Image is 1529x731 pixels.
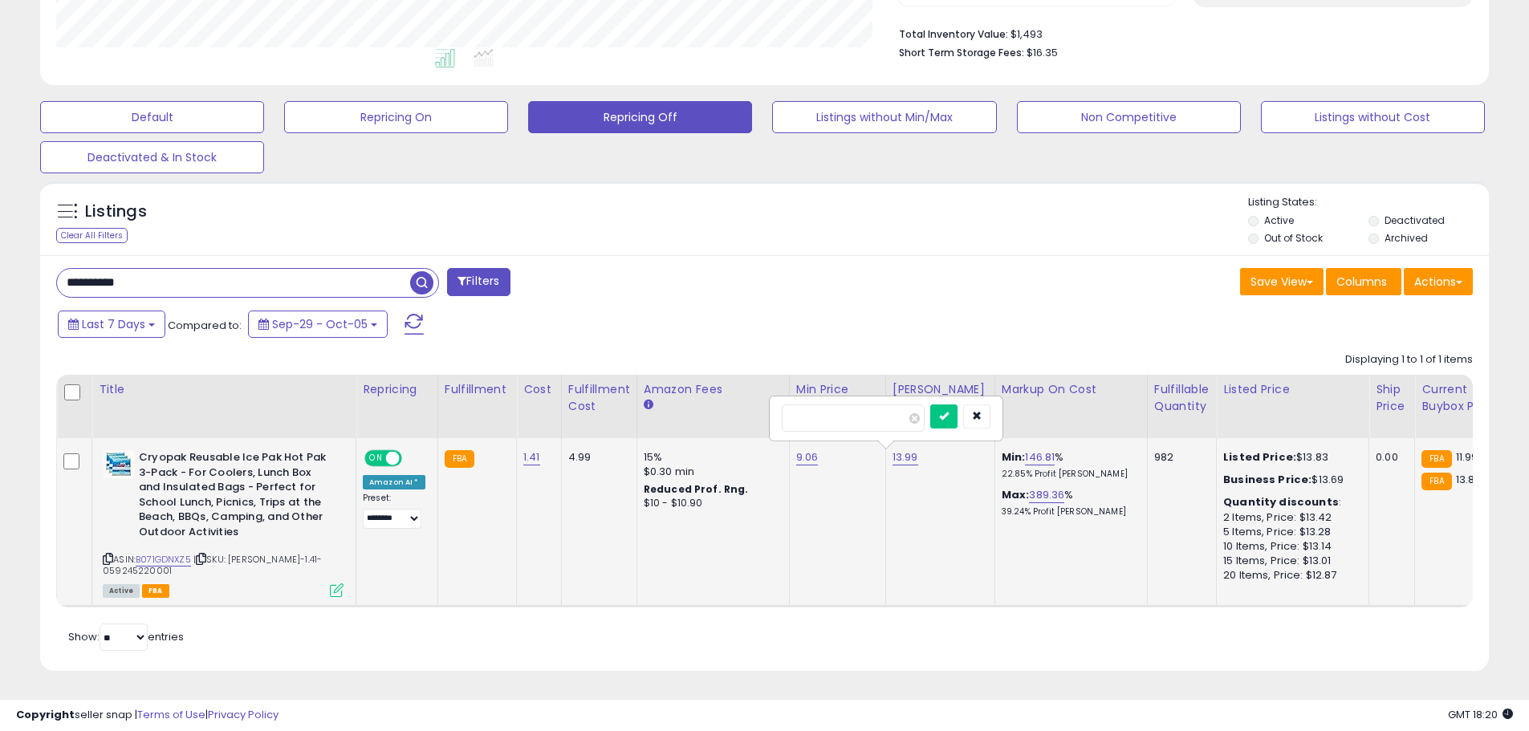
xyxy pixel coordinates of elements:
span: All listings currently available for purchase on Amazon [103,584,140,598]
b: Short Term Storage Fees: [899,46,1024,59]
span: Compared to: [168,318,242,333]
span: ON [366,452,386,465]
strong: Copyright [16,707,75,722]
div: $10 - $10.90 [644,497,777,510]
div: $13.69 [1223,473,1356,487]
div: Title [99,381,349,398]
a: Terms of Use [137,707,205,722]
span: 2025-10-13 18:20 GMT [1448,707,1513,722]
span: FBA [142,584,169,598]
div: : [1223,495,1356,510]
div: Preset: [363,493,425,529]
a: 146.81 [1025,449,1055,465]
div: % [1002,450,1135,480]
small: Amazon Fees. [644,398,653,412]
div: Listed Price [1223,381,1362,398]
b: Max: [1002,487,1030,502]
span: OFF [400,452,425,465]
small: FBA [1421,473,1451,490]
div: $13.83 [1223,450,1356,465]
span: Last 7 Days [82,316,145,332]
span: Columns [1336,274,1387,290]
button: Non Competitive [1017,101,1241,133]
div: Markup on Cost [1002,381,1141,398]
div: Current Buybox Price [1421,381,1504,415]
small: FBA [445,450,474,468]
a: 9.06 [796,449,819,465]
div: % [1002,488,1135,518]
div: 20 Items, Price: $12.87 [1223,568,1356,583]
label: Archived [1385,231,1428,245]
button: Actions [1404,268,1473,295]
li: $1,493 [899,23,1461,43]
div: $0.30 min [644,465,777,479]
p: 22.85% Profit [PERSON_NAME] [1002,469,1135,480]
span: 13.83 [1456,472,1482,487]
div: 2 Items, Price: $13.42 [1223,510,1356,525]
div: Fulfillment [445,381,510,398]
button: Listings without Cost [1261,101,1485,133]
button: Columns [1326,268,1401,295]
div: seller snap | | [16,708,279,723]
div: 0.00 [1376,450,1402,465]
b: Business Price: [1223,472,1311,487]
div: Repricing [363,381,431,398]
a: 389.36 [1029,487,1064,503]
div: 4.99 [568,450,624,465]
b: Min: [1002,449,1026,465]
div: Fulfillment Cost [568,381,630,415]
b: Listed Price: [1223,449,1296,465]
a: Privacy Policy [208,707,279,722]
img: 51mtc9+bCQL._SL40_.jpg [103,450,135,478]
div: Ship Price [1376,381,1408,415]
button: Repricing On [284,101,508,133]
th: The percentage added to the cost of goods (COGS) that forms the calculator for Min & Max prices. [994,375,1147,438]
label: Active [1264,213,1294,227]
div: 15 Items, Price: $13.01 [1223,554,1356,568]
span: Show: entries [68,629,184,644]
a: B071GDNXZ5 [136,553,191,567]
button: Listings without Min/Max [772,101,996,133]
div: Displaying 1 to 1 of 1 items [1345,352,1473,368]
button: Save View [1240,268,1324,295]
p: 39.24% Profit [PERSON_NAME] [1002,506,1135,518]
small: FBA [1421,450,1451,468]
div: 10 Items, Price: $13.14 [1223,539,1356,554]
a: 13.99 [893,449,918,465]
b: Cryopak Reusable Ice Pak Hot Pak 3-Pack - For Coolers, Lunch Box and Insulated Bags - Perfect for... [139,450,334,543]
b: Quantity discounts [1223,494,1339,510]
label: Out of Stock [1264,231,1323,245]
button: Filters [447,268,510,296]
span: Sep-29 - Oct-05 [272,316,368,332]
span: 11.99 [1456,449,1478,465]
div: Amazon Fees [644,381,783,398]
button: Last 7 Days [58,311,165,338]
div: Clear All Filters [56,228,128,243]
label: Deactivated [1385,213,1445,227]
span: | SKU: [PERSON_NAME]-1.41-059245220001 [103,553,322,577]
span: $16.35 [1027,45,1058,60]
div: Fulfillable Quantity [1154,381,1210,415]
div: 982 [1154,450,1204,465]
button: Sep-29 - Oct-05 [248,311,388,338]
div: ASIN: [103,450,344,595]
div: 5 Items, Price: $13.28 [1223,525,1356,539]
div: Amazon AI * [363,475,425,489]
button: Repricing Off [528,101,752,133]
button: Deactivated & In Stock [40,141,264,173]
div: [PERSON_NAME] [893,381,988,398]
button: Default [40,101,264,133]
h5: Listings [85,201,147,223]
div: Cost [523,381,555,398]
b: Total Inventory Value: [899,27,1008,41]
p: Listing States: [1248,195,1489,210]
b: Reduced Prof. Rng. [644,482,749,496]
a: 1.41 [523,449,540,465]
div: 15% [644,450,777,465]
div: Min Price [796,381,879,398]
